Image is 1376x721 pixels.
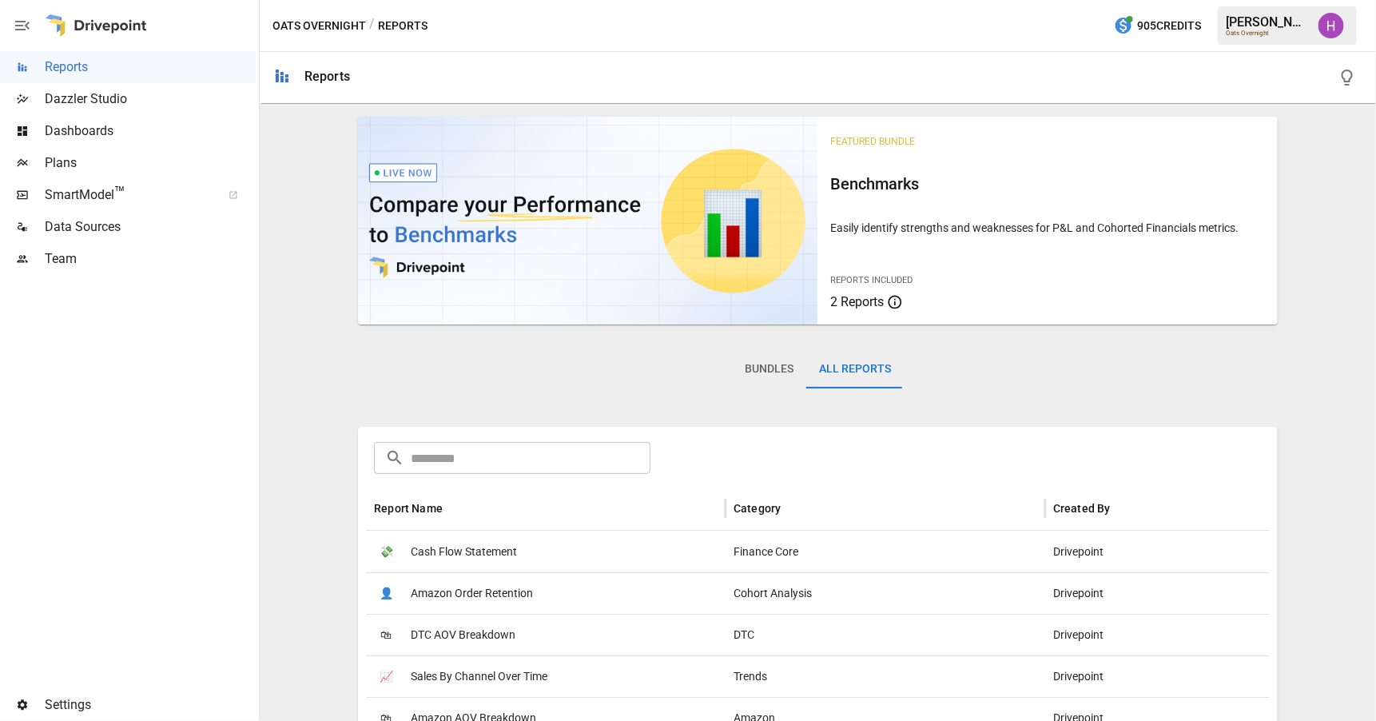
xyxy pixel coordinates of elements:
button: Harry Antonio [1309,3,1354,48]
span: 👤 [374,582,398,606]
span: DTC AOV Breakdown [411,615,515,655]
button: Sort [782,497,805,520]
div: Created By [1053,502,1111,515]
span: Data Sources [45,217,256,237]
button: 905Credits [1108,11,1207,41]
span: Dazzler Studio [45,90,256,109]
span: 🛍 [374,623,398,647]
span: Reports [45,58,256,77]
span: Settings [45,695,256,715]
button: All Reports [806,350,904,388]
div: Reports [304,69,350,84]
div: Cohort Analysis [726,572,1045,614]
span: Sales By Channel Over Time [411,656,547,697]
span: 2 Reports [830,294,884,309]
img: video thumbnail [358,117,817,325]
button: Sort [444,497,467,520]
button: Sort [1112,497,1135,520]
div: Drivepoint [1045,531,1365,572]
span: ™ [114,183,125,203]
div: Drivepoint [1045,572,1365,614]
span: 💸 [374,540,398,564]
span: Plans [45,153,256,173]
div: Trends [726,655,1045,697]
div: [PERSON_NAME] [1226,14,1309,30]
div: Category [734,502,781,515]
div: Finance Core [726,531,1045,572]
span: SmartModel [45,185,211,205]
span: Amazon Order Retention [411,573,533,614]
p: Easily identify strengths and weaknesses for P&L and Cohorted Financials metrics. [830,220,1264,236]
span: 📈 [374,665,398,689]
span: Dashboards [45,121,256,141]
div: / [369,16,375,36]
button: Oats Overnight [272,16,366,36]
span: 905 Credits [1137,16,1201,36]
div: Drivepoint [1045,614,1365,655]
div: Report Name [374,502,443,515]
span: Featured Bundle [830,136,915,147]
span: Team [45,249,256,269]
div: Oats Overnight [1226,30,1309,37]
img: Harry Antonio [1318,13,1344,38]
div: DTC [726,614,1045,655]
button: Bundles [732,350,806,388]
span: Cash Flow Statement [411,532,517,572]
h6: Benchmarks [830,171,1264,197]
span: Reports Included [830,275,913,285]
div: Drivepoint [1045,655,1365,697]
